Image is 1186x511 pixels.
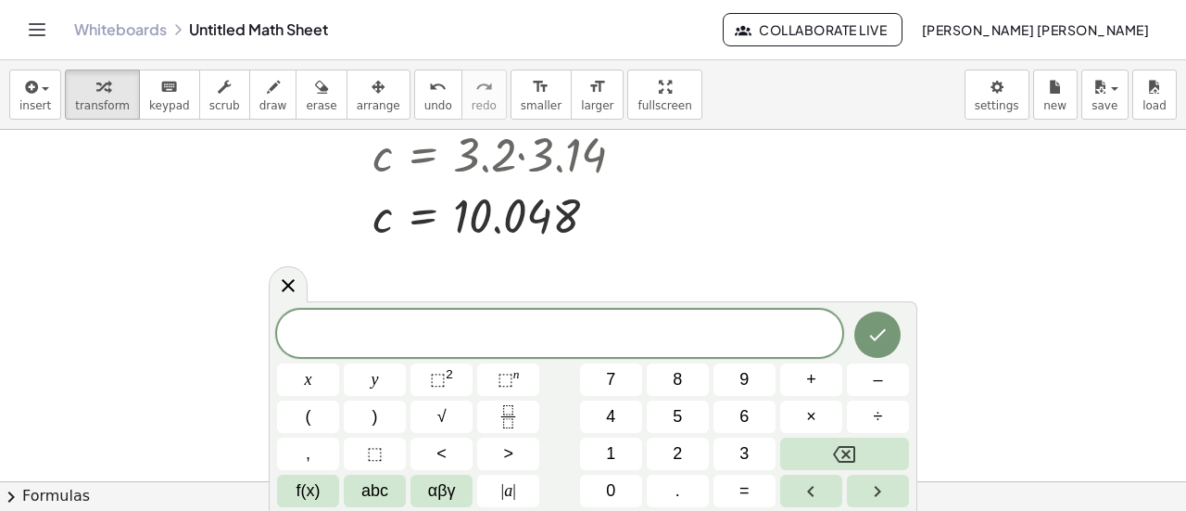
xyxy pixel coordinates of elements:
[306,99,336,112] span: erase
[344,401,406,433] button: )
[921,21,1149,38] span: [PERSON_NAME] [PERSON_NAME]
[512,481,516,500] span: |
[1091,99,1117,112] span: save
[1033,70,1078,120] button: new
[65,70,140,120] button: transform
[74,20,167,39] a: Whiteboards
[511,70,572,120] button: format_sizesmaller
[75,99,130,112] span: transform
[780,364,842,396] button: Plus
[739,404,749,429] span: 6
[410,401,473,433] button: Square root
[1142,99,1167,112] span: load
[675,479,680,504] span: .
[637,99,691,112] span: fullscreen
[277,438,339,470] button: ,
[498,370,513,389] span: ⬚
[713,401,776,433] button: 6
[965,70,1029,120] button: settings
[873,367,882,392] span: –
[713,364,776,396] button: 9
[259,99,287,112] span: draw
[160,76,178,98] i: keyboard
[277,475,339,507] button: Functions
[475,76,493,98] i: redo
[361,479,388,504] span: abc
[806,367,816,392] span: +
[430,370,446,389] span: ⬚
[780,401,842,433] button: Times
[424,99,452,112] span: undo
[305,367,312,392] span: x
[372,404,378,429] span: )
[580,475,642,507] button: 0
[1132,70,1177,120] button: load
[344,475,406,507] button: Alphabet
[580,438,642,470] button: 1
[571,70,624,120] button: format_sizelarger
[410,364,473,396] button: Squared
[306,441,310,466] span: ,
[739,367,749,392] span: 9
[1043,99,1066,112] span: new
[437,404,447,429] span: √
[249,70,297,120] button: draw
[521,99,561,112] span: smaller
[149,99,190,112] span: keypad
[847,475,909,507] button: Right arrow
[209,99,240,112] span: scrub
[410,475,473,507] button: Greek alphabet
[713,475,776,507] button: Equals
[477,364,539,396] button: Superscript
[344,364,406,396] button: y
[874,404,883,429] span: ÷
[847,364,909,396] button: Minus
[606,479,615,504] span: 0
[739,479,750,504] span: =
[854,312,901,358] button: Done
[277,401,339,433] button: (
[780,438,909,470] button: Backspace
[372,367,379,392] span: y
[446,367,453,381] sup: 2
[472,99,497,112] span: redo
[477,475,539,507] button: Absolute value
[344,438,406,470] button: Placeholder
[647,364,709,396] button: 8
[306,404,311,429] span: (
[414,70,462,120] button: undoundo
[847,401,909,433] button: Divide
[503,441,513,466] span: >
[22,15,52,45] button: Toggle navigation
[780,475,842,507] button: Left arrow
[673,441,682,466] span: 2
[580,401,642,433] button: 4
[296,70,347,120] button: erase
[139,70,200,120] button: keyboardkeypad
[367,441,383,466] span: ⬚
[647,475,709,507] button: .
[739,441,749,466] span: 3
[580,364,642,396] button: 7
[501,479,516,504] span: a
[436,441,447,466] span: <
[277,364,339,396] button: x
[477,401,539,433] button: Fraction
[806,404,816,429] span: ×
[738,21,887,38] span: Collaborate Live
[501,481,505,500] span: |
[606,441,615,466] span: 1
[1081,70,1129,120] button: save
[513,367,520,381] sup: n
[477,438,539,470] button: Greater than
[627,70,701,120] button: fullscreen
[296,479,321,504] span: f(x)
[713,438,776,470] button: 3
[357,99,400,112] span: arrange
[428,479,456,504] span: αβγ
[673,367,682,392] span: 8
[647,401,709,433] button: 5
[673,404,682,429] span: 5
[606,404,615,429] span: 4
[588,76,606,98] i: format_size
